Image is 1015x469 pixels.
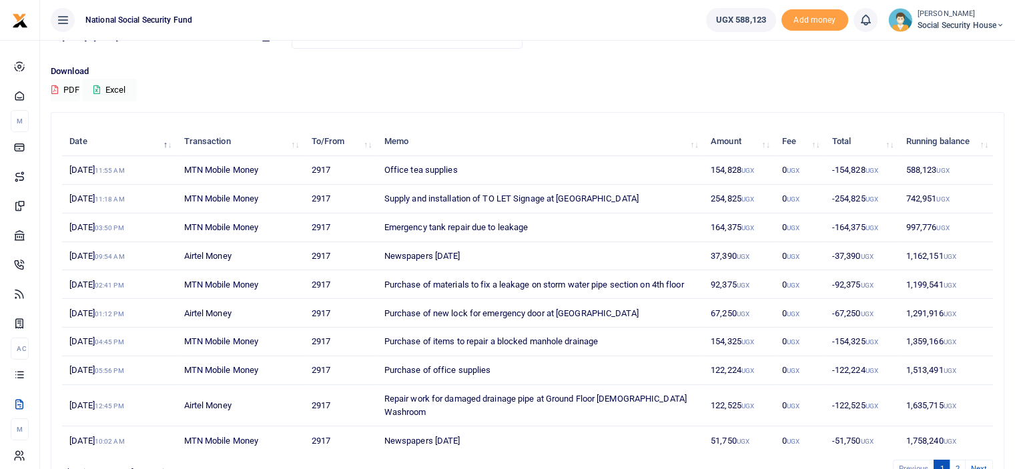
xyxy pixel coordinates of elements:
small: 09:54 AM [95,253,125,260]
td: 154,325 [703,328,775,356]
small: 02:41 PM [95,282,124,289]
small: UGX [860,310,873,318]
td: [DATE] [62,328,176,356]
td: [DATE] [62,242,176,271]
td: -164,375 [825,213,899,242]
th: Running balance: activate to sort column ascending [898,127,993,156]
td: Airtel Money [176,242,304,271]
li: M [11,418,29,440]
small: UGX [787,224,799,231]
th: Memo: activate to sort column ascending [376,127,703,156]
small: UGX [741,167,754,174]
td: 0 [775,213,825,242]
td: [DATE] [62,426,176,454]
td: 1,162,151 [898,242,993,271]
td: 2917 [304,185,377,213]
td: Airtel Money [176,385,304,426]
td: [DATE] [62,270,176,299]
td: 2917 [304,242,377,271]
small: 01:12 PM [95,310,124,318]
a: logo-small logo-large logo-large [12,15,28,25]
td: [DATE] [62,299,176,328]
small: UGX [787,310,799,318]
td: -122,525 [825,385,899,426]
small: 11:55 AM [95,167,125,174]
small: UGX [741,367,754,374]
small: UGX [866,224,878,231]
small: UGX [787,402,799,410]
button: Excel [82,79,137,101]
td: -122,224 [825,356,899,385]
td: MTN Mobile Money [176,213,304,242]
td: 37,390 [703,242,775,271]
td: Purchase of materials to fix a leakage on storm water pipe section on 4th floor [376,270,703,299]
span: Social Security House [918,19,1004,31]
td: [DATE] [62,213,176,242]
th: Transaction: activate to sort column ascending [176,127,304,156]
td: MTN Mobile Money [176,185,304,213]
td: 0 [775,299,825,328]
p: Download [51,65,1004,79]
small: UGX [741,195,754,203]
td: 0 [775,328,825,356]
td: 1,291,916 [898,299,993,328]
a: Add money [781,14,848,24]
small: UGX [943,338,956,346]
td: 92,375 [703,270,775,299]
td: 2917 [304,270,377,299]
td: -37,390 [825,242,899,271]
small: 04:45 PM [95,338,124,346]
small: UGX [866,338,878,346]
td: 1,513,491 [898,356,993,385]
td: Office tea supplies [376,156,703,185]
td: MTN Mobile Money [176,356,304,385]
small: 10:02 AM [95,438,125,445]
td: [DATE] [62,385,176,426]
td: Repair work for damaged drainage pipe at Ground Floor [DEMOGRAPHIC_DATA] Washroom [376,385,703,426]
small: 03:50 PM [95,224,124,231]
td: Purchase of office supplies [376,356,703,385]
td: 164,375 [703,213,775,242]
th: To/From: activate to sort column ascending [304,127,377,156]
span: UGX 588,123 [716,13,766,27]
td: 997,776 [898,213,993,242]
small: UGX [787,438,799,445]
td: -154,828 [825,156,899,185]
td: Purchase of new lock for emergency door at [GEOGRAPHIC_DATA] [376,299,703,328]
small: UGX [943,253,956,260]
small: UGX [943,402,956,410]
li: Toup your wallet [781,9,848,31]
td: MTN Mobile Money [176,426,304,454]
td: -51,750 [825,426,899,454]
a: profile-user [PERSON_NAME] Social Security House [888,8,1004,32]
td: Airtel Money [176,299,304,328]
small: UGX [860,253,873,260]
small: UGX [741,224,754,231]
td: 51,750 [703,426,775,454]
td: 2917 [304,385,377,426]
small: UGX [866,402,878,410]
small: UGX [860,282,873,289]
span: National Social Security Fund [80,14,198,26]
small: UGX [943,310,956,318]
td: [DATE] [62,156,176,185]
td: 0 [775,185,825,213]
span: Add money [781,9,848,31]
td: 0 [775,156,825,185]
small: UGX [866,167,878,174]
td: -92,375 [825,270,899,299]
td: 0 [775,426,825,454]
li: Ac [11,338,29,360]
small: UGX [737,438,749,445]
td: 2917 [304,213,377,242]
td: Supply and installation of TO LET Signage at [GEOGRAPHIC_DATA] [376,185,703,213]
th: Amount: activate to sort column ascending [703,127,775,156]
small: UGX [866,367,878,374]
td: 2917 [304,299,377,328]
small: UGX [936,224,949,231]
td: MTN Mobile Money [176,156,304,185]
td: 67,250 [703,299,775,328]
td: 588,123 [898,156,993,185]
small: [PERSON_NAME] [918,9,1004,20]
small: UGX [787,167,799,174]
